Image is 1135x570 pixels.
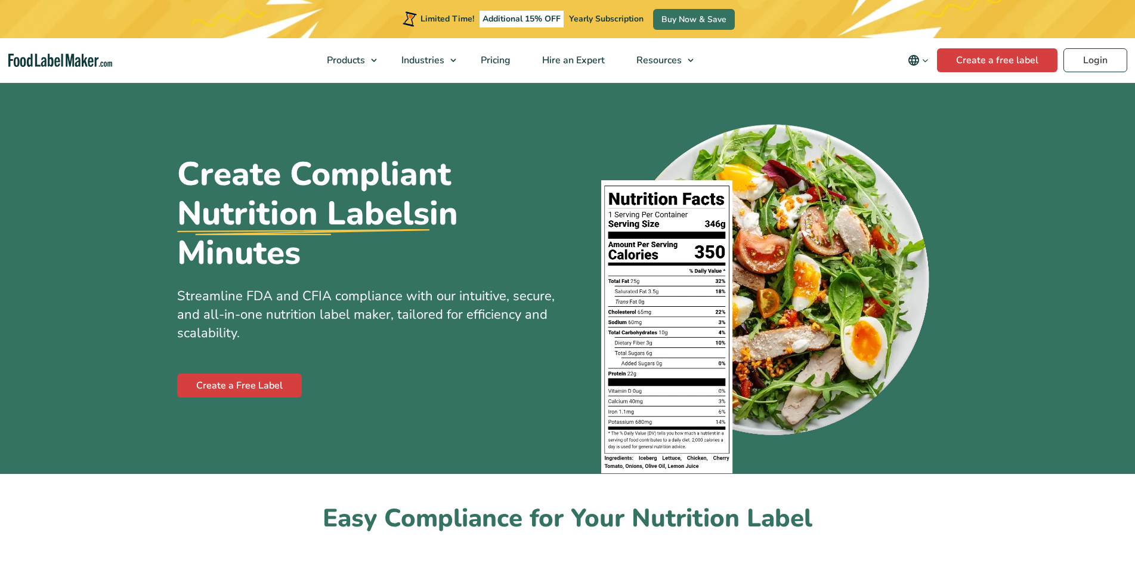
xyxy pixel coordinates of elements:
[633,54,683,67] span: Resources
[398,54,446,67] span: Industries
[480,11,564,27] span: Additional 15% OFF
[937,48,1057,72] a: Create a free label
[621,38,700,82] a: Resources
[465,38,524,82] a: Pricing
[177,374,302,398] a: Create a Free Label
[177,155,559,273] h1: Create Compliant in Minutes
[323,54,366,67] span: Products
[8,54,112,67] a: Food Label Maker homepage
[477,54,512,67] span: Pricing
[177,287,555,342] span: Streamline FDA and CFIA compliance with our intuitive, secure, and all-in-one nutrition label mak...
[539,54,606,67] span: Hire an Expert
[1063,48,1127,72] a: Login
[177,194,429,233] u: Nutrition Labels
[653,9,735,30] a: Buy Now & Save
[899,48,937,72] button: Change language
[177,503,958,535] h2: Easy Compliance for Your Nutrition Label
[386,38,462,82] a: Industries
[311,38,383,82] a: Products
[569,13,644,24] span: Yearly Subscription
[420,13,474,24] span: Limited Time!
[527,38,618,82] a: Hire an Expert
[601,116,933,474] img: A plate of food with a nutrition facts label on top of it.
